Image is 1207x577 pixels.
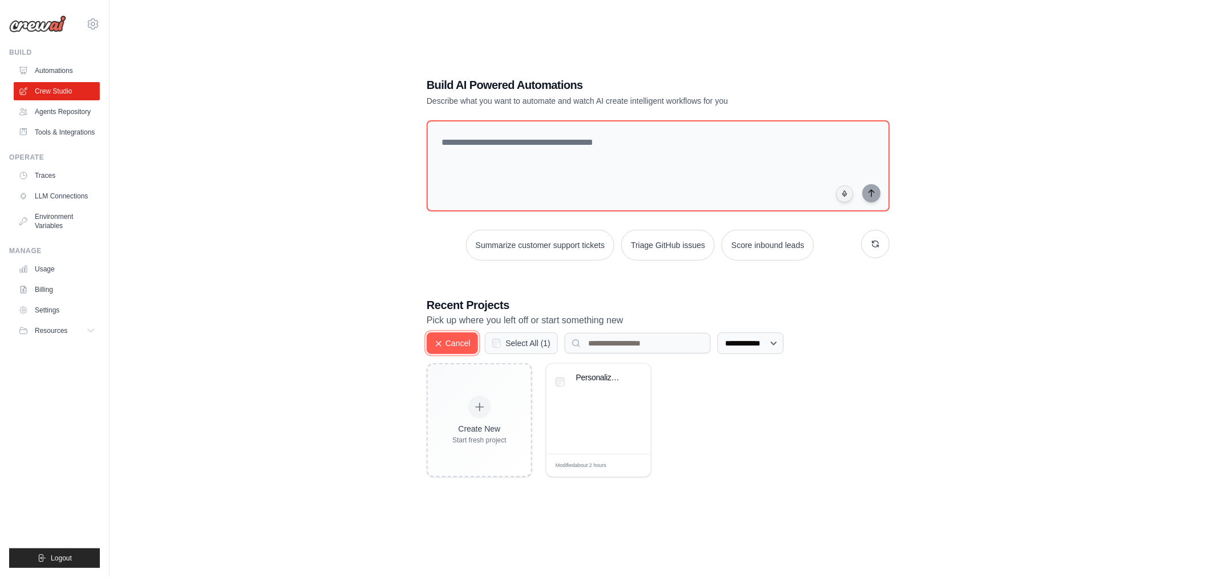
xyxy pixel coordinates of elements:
button: Cancel [427,332,478,354]
div: Build [9,48,100,57]
a: Agents Repository [14,103,100,121]
button: Summarize customer support tickets [466,230,614,261]
span: Edit [624,461,634,470]
span: Logout [51,554,72,563]
button: Get new suggestions [861,230,890,258]
p: Pick up where you left off or start something new [427,313,890,328]
img: Logo [9,15,66,32]
div: Personalized Makeup Consultation [576,373,625,383]
a: Traces [14,166,100,185]
span: Resources [35,326,67,335]
a: Automations [14,62,100,80]
span: Modified about 2 hours [556,462,606,470]
a: Environment Variables [14,208,100,235]
a: LLM Connections [14,187,100,205]
a: Billing [14,281,100,299]
a: Tools & Integrations [14,123,100,141]
div: Start fresh project [452,436,507,445]
button: Resources [14,322,100,340]
div: Manage [9,246,100,255]
button: Score inbound leads [722,230,814,261]
h1: Build AI Powered Automations [427,77,810,93]
a: Crew Studio [14,82,100,100]
p: Describe what you want to automate and watch AI create intelligent workflows for you [427,95,810,107]
button: Click to speak your automation idea [836,185,853,202]
div: Create New [452,423,507,434]
button: Triage GitHub issues [621,230,715,261]
a: Settings [14,301,100,319]
a: Usage [14,260,100,278]
button: Logout [9,548,100,568]
h3: Recent Projects [427,297,890,313]
div: Operate [9,153,100,162]
label: Select All ( 1 ) [505,338,550,349]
